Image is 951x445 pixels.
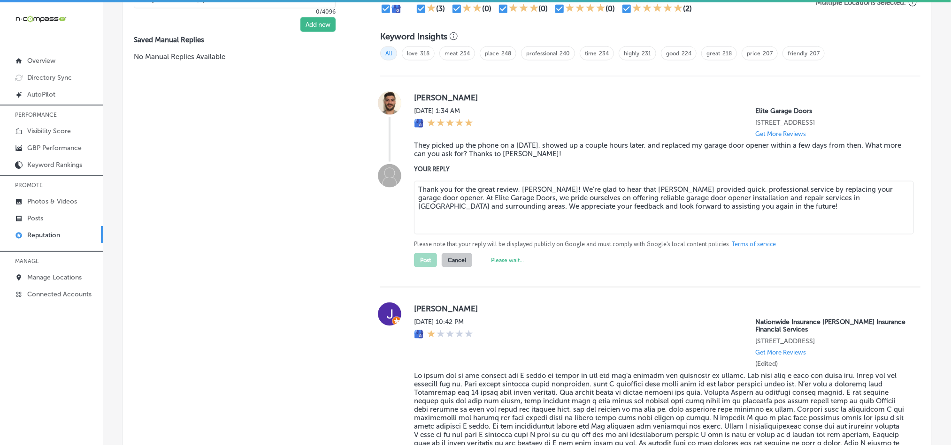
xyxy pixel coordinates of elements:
div: 1 Star [427,330,473,340]
a: 218 [722,50,732,57]
a: love [407,50,418,57]
p: 230 W Market St [755,338,905,346]
span: All [380,46,397,60]
a: 240 [560,50,570,57]
p: Keyword Rankings [27,161,82,169]
label: Please wait... [491,257,524,264]
div: 5 Stars [632,3,683,15]
p: Get More Reviews [755,130,806,137]
p: Elite Garage Doors [755,107,905,115]
p: Posts [27,214,43,222]
a: 248 [501,50,511,57]
a: professional [526,50,557,57]
a: good [666,50,679,57]
a: 207 [763,50,773,57]
a: 231 [642,50,651,57]
a: meat [445,50,458,57]
p: Overview [27,57,55,65]
blockquote: They picked up the phone on a [DATE], showed up a couple hours later, and replaced my garage door... [414,141,905,158]
a: 254 [460,50,470,57]
div: 2 Stars [462,3,482,15]
div: (2) [683,4,692,13]
button: Add new [300,17,336,32]
p: Photos & Videos [27,197,77,205]
label: Saved Manual Replies [134,36,350,44]
img: Image [378,164,401,188]
a: price [747,50,760,57]
div: 4 Stars [565,3,606,15]
div: 5 Stars [427,119,473,129]
p: Directory Sync [27,74,72,82]
a: place [485,50,499,57]
label: [PERSON_NAME] [414,93,905,102]
a: highly [624,50,639,57]
a: 207 [810,50,820,57]
a: Terms of service [732,240,776,249]
p: No Manual Replies Available [134,52,350,62]
p: Visibility Score [27,127,71,135]
p: GBP Performance [27,144,82,152]
label: [DATE] 10:42 PM [414,318,473,326]
a: friendly [788,50,807,57]
p: 5692 S Quemoy Ct [755,119,905,127]
a: 224 [682,50,691,57]
div: (0) [539,4,548,13]
a: time [585,50,597,57]
div: 3 Stars [509,3,539,15]
div: (0) [482,4,491,13]
label: [PERSON_NAME] [414,304,905,313]
a: great [706,50,720,57]
label: (Edited) [755,360,778,368]
p: Connected Accounts [27,290,92,298]
label: YOUR REPLY [414,166,905,173]
div: (0) [606,4,615,13]
p: Get More Reviews [755,349,806,356]
p: Nationwide Insurance Jillian O'Brien Insurance Financial Services [755,318,905,334]
label: [DATE] 1:34 AM [414,107,473,115]
p: Please note that your reply will be displayed publicly on Google and must comply with Google's lo... [414,240,905,249]
p: Reputation [27,231,60,239]
p: 0/4096 [134,8,336,15]
a: 318 [420,50,429,57]
h3: Keyword Insights [380,31,447,42]
button: Cancel [442,253,472,267]
p: AutoPilot [27,91,55,98]
textarea: Thank you for the great review, [PERSON_NAME]! We're glad to hear that [PERSON_NAME] provided qui... [414,181,914,234]
div: 1 Star [427,3,436,15]
div: (3) [436,4,445,13]
p: Manage Locations [27,273,82,281]
button: Post [414,253,437,267]
a: 234 [599,50,609,57]
img: 660ab0bf-5cc7-4cb8-ba1c-48b5ae0f18e60NCTV_CLogo_TV_Black_-500x88.png [15,15,67,23]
